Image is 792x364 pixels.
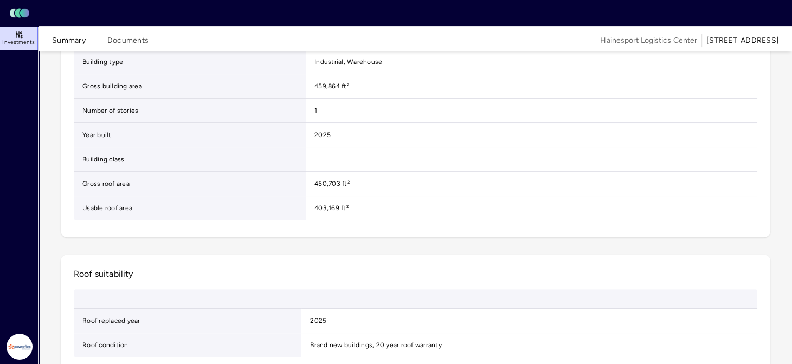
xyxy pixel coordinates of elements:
[306,50,757,74] td: Industrial, Warehouse
[74,196,306,220] td: Usable roof area
[306,123,757,147] td: 2025
[74,147,306,172] td: Building class
[301,333,757,357] td: Brand new buildings, 20 year roof warranty
[74,123,306,147] td: Year built
[306,196,757,220] td: 403,169 ft²
[74,268,757,281] h2: Roof suitability
[52,35,86,51] button: Summary
[74,74,306,99] td: Gross building area
[74,99,306,123] td: Number of stories
[7,334,33,360] img: Powerflex
[306,74,757,99] td: 459,864 ft²
[52,28,149,51] div: tabs
[600,35,697,47] span: Hainesport Logistics Center
[74,172,306,196] td: Gross roof area
[74,309,301,333] td: Roof replaced year
[706,35,779,47] div: [STREET_ADDRESS]
[74,333,301,357] td: Roof condition
[107,35,149,51] button: Documents
[306,172,757,196] td: 450,703 ft²
[2,39,35,45] span: Investments
[301,309,757,333] td: 2025
[306,99,757,123] td: 1
[74,50,306,74] td: Building type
